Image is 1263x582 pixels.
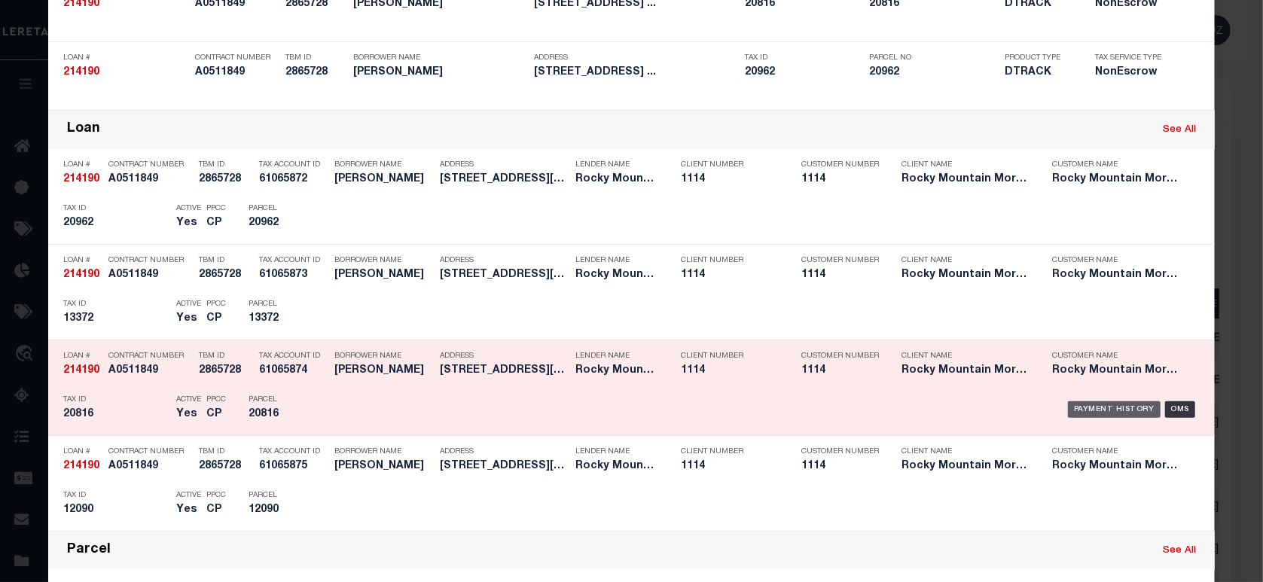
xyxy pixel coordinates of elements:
p: Loan # [63,160,101,169]
h5: 1114 [681,173,779,186]
p: Parcel [249,491,316,500]
p: Tax Account ID [259,447,327,456]
h5: Yes [176,312,199,325]
h5: CP [206,312,226,325]
p: Parcel [249,300,316,309]
p: Parcel [249,204,316,213]
p: Tax Service Type [1095,53,1170,62]
h5: Rocky Mountain Mortgage Company [1052,460,1180,473]
h5: 20962 [63,217,169,230]
div: Loan [67,121,100,139]
p: Client Number [681,160,779,169]
h5: 214190 [63,460,101,473]
h5: RONALD COSTA [334,460,432,473]
h5: A0511849 [195,66,278,79]
h5: Rocky Mountain Mortgage Company [1052,173,1180,186]
p: Lender Name [575,256,658,265]
h5: RONALD D COSTA [353,66,526,79]
p: Customer Name [1052,160,1180,169]
p: Tax ID [63,395,169,404]
h5: NonEscrow [1095,66,1170,79]
p: Tax ID [745,53,862,62]
p: Client Name [901,160,1030,169]
p: PPCC [206,395,226,404]
h5: CP [206,408,226,421]
p: Customer Name [1052,447,1180,456]
h5: 1114 [681,364,779,377]
p: PPCC [206,204,226,213]
h5: RONALD COSTA [334,269,432,282]
p: Tax Account ID [259,160,327,169]
h5: Rocky Mountain Mortgage Company [575,460,658,473]
h5: 61065875 [259,460,327,473]
h5: 2865728 [285,66,346,79]
strong: 214190 [63,67,99,78]
p: TBM ID [285,53,346,62]
h5: DTRACK [1005,66,1072,79]
div: Parcel [67,542,111,559]
p: TBM ID [199,447,252,456]
p: Parcel [249,395,316,404]
h5: A0511849 [108,269,191,282]
p: Borrower Name [334,256,432,265]
strong: 214190 [63,174,99,184]
h5: 2865728 [199,173,252,186]
h5: 20962 [869,66,997,79]
p: Tax ID [63,300,169,309]
p: Client Name [901,256,1030,265]
h5: Yes [176,217,199,230]
p: Address [440,160,568,169]
h5: Yes [176,408,199,421]
p: Client Number [681,352,779,361]
h5: 20962 [249,217,316,230]
h5: 1114 [801,460,877,473]
h5: 13372 [63,312,169,325]
p: Client Name [901,447,1030,456]
h5: 7970 SAN MATEO ROAD SE DEMING N... [440,269,568,282]
h5: Rocky Mountain Mortgage Company [575,269,658,282]
p: Customer Number [801,160,879,169]
p: Active [176,300,201,309]
p: TBM ID [199,256,252,265]
p: Borrower Name [334,160,432,169]
h5: CP [206,504,226,516]
p: Customer Number [801,352,879,361]
h5: A0511849 [108,364,191,377]
p: Client Number [681,447,779,456]
h5: 7970 SAN MATEO ROAD SE DEMING N... [440,173,568,186]
p: TBM ID [199,352,252,361]
h5: 2865728 [199,269,252,282]
h5: 61065874 [259,364,327,377]
h5: Rocky Mountain Mortgage Company [901,364,1030,377]
h5: 1114 [801,269,877,282]
strong: 214190 [63,270,99,280]
h5: 20816 [63,408,169,421]
p: TBM ID [199,160,252,169]
p: Contract Number [108,256,191,265]
h5: 1114 [681,460,779,473]
p: Customer Name [1052,352,1180,361]
h5: 12090 [249,504,316,516]
h5: 7970 SAN MATEO ROAD SE DEMING N... [440,460,568,473]
h5: 61065873 [259,269,327,282]
h5: Rocky Mountain Mortgage Company [1052,269,1180,282]
p: Contract Number [195,53,278,62]
h5: 1114 [801,364,877,377]
p: Tax Account ID [259,256,327,265]
p: Tax Account ID [259,352,327,361]
p: Parcel No [869,53,997,62]
h5: Rocky Mountain Mortgage Company [901,269,1030,282]
p: Product Type [1005,53,1072,62]
h5: 7970 SAN MATEO RD SE DEMING NM ... [534,66,737,79]
p: Active [176,395,201,404]
p: Address [534,53,737,62]
p: Contract Number [108,352,191,361]
h5: 13372 [249,312,316,325]
h5: 20816 [249,408,316,421]
div: Payment History [1068,401,1161,418]
p: Contract Number [108,447,191,456]
p: PPCC [206,300,226,309]
p: Lender Name [575,352,658,361]
h5: 214190 [63,66,188,79]
p: Loan # [63,447,101,456]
